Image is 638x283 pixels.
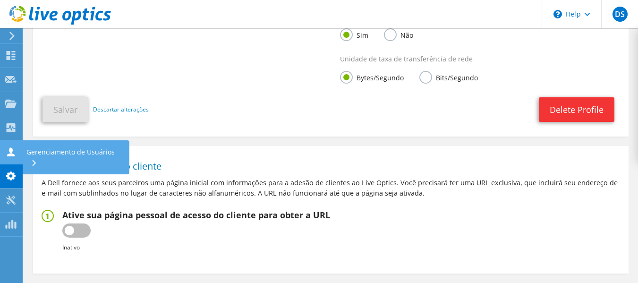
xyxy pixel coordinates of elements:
[340,54,473,64] label: Unidade de taxa de transferência de rede
[62,243,80,251] b: Inativo
[340,28,368,40] label: Sim
[612,7,628,22] span: DS
[384,28,413,40] label: Não
[62,210,330,220] h2: Ative sua página pessoal de acesso do cliente para obter a URL
[43,97,88,122] button: Salvar
[42,162,615,171] h1: Página de acesso do cliente
[42,178,620,198] p: A Dell fornece aos seus parceiros uma página inicial com informações para a adesão de clientes ao...
[539,97,614,122] a: Delete Profile
[419,71,478,83] label: Bits/Segundo
[93,104,149,115] a: Descartar alterações
[22,140,129,174] div: Gerenciamento de Usuários
[340,71,404,83] label: Bytes/Segundo
[553,10,562,18] svg: \n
